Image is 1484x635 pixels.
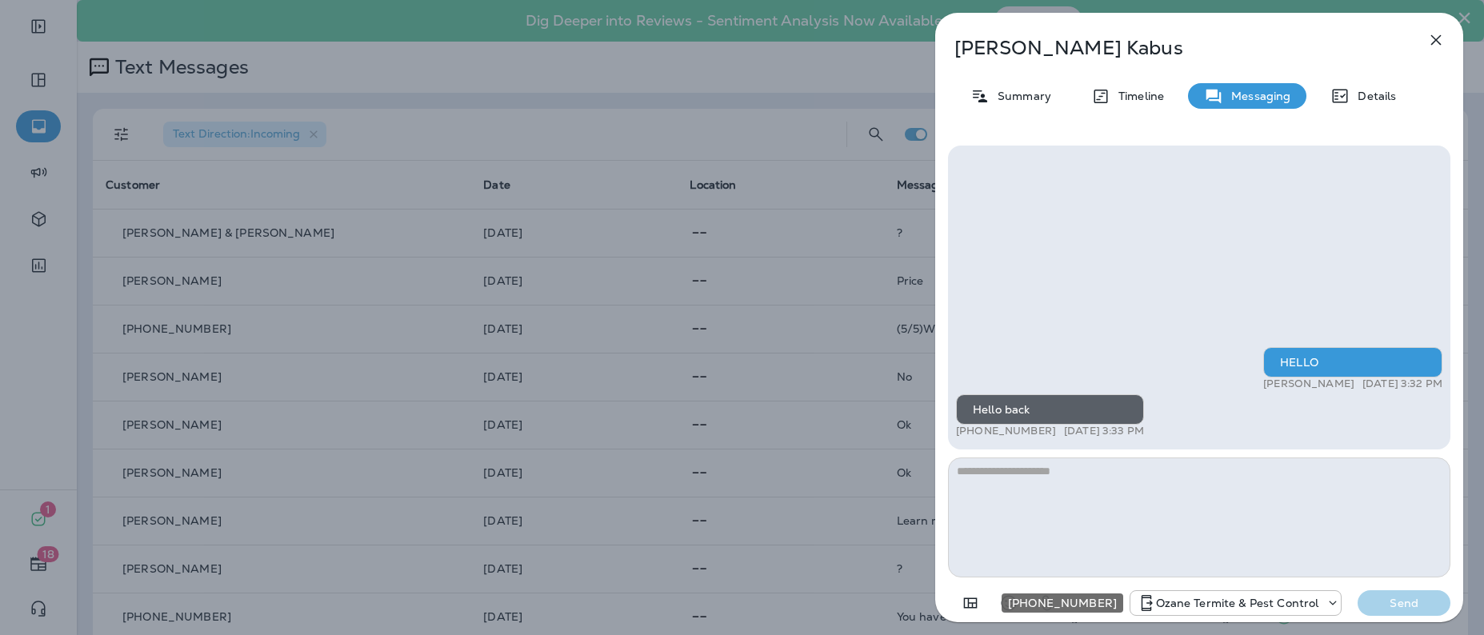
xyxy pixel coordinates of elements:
[954,37,1391,59] p: [PERSON_NAME] Kabus
[1223,90,1290,102] p: Messaging
[993,587,1025,619] button: Select an emoji
[1263,347,1442,377] div: HELLO
[1350,90,1396,102] p: Details
[954,587,986,619] button: Add in a premade template
[1362,377,1442,390] p: [DATE] 3:32 PM
[1130,593,1342,613] div: +1 (732) 702-5770
[1064,425,1144,437] p: [DATE] 3:33 PM
[990,90,1051,102] p: Summary
[956,425,1056,437] p: [PHONE_NUMBER]
[1156,597,1319,609] p: Ozane Termite & Pest Control
[1110,90,1164,102] p: Timeline
[956,394,1144,425] div: Hello back
[1002,593,1123,613] div: [PHONE_NUMBER]
[1263,377,1354,390] p: [PERSON_NAME]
